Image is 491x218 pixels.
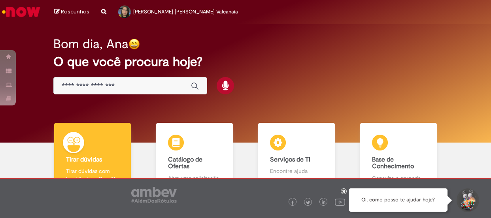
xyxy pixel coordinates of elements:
[131,187,177,203] img: logo_footer_ambev_rotulo_gray.png
[372,174,425,182] p: Consulte e aprenda
[335,197,345,207] img: logo_footer_youtube.png
[66,167,119,183] p: Tirar dúvidas com Lupi Assist e Gen Ai
[1,4,42,20] img: ServiceNow
[349,188,448,212] div: Oi, como posso te ajudar hoje?
[270,167,323,175] p: Encontre ajuda
[270,156,310,163] b: Serviços de TI
[61,8,89,15] span: Rascunhos
[168,156,202,171] b: Catálogo de Ofertas
[322,200,326,205] img: logo_footer_linkedin.png
[53,55,437,69] h2: O que você procura hoje?
[347,123,449,191] a: Base de Conhecimento Consulte e aprenda
[291,201,295,205] img: logo_footer_facebook.png
[53,37,128,51] h2: Bom dia, Ana
[128,38,140,50] img: happy-face.png
[455,188,479,212] button: Iniciar Conversa de Suporte
[42,123,144,191] a: Tirar dúvidas Tirar dúvidas com Lupi Assist e Gen Ai
[144,123,245,191] a: Catálogo de Ofertas Abra uma solicitação
[133,8,238,15] span: [PERSON_NAME] [PERSON_NAME] Valcanaia
[66,156,102,163] b: Tirar dúvidas
[54,8,89,16] a: Rascunhos
[372,156,414,171] b: Base de Conhecimento
[168,174,221,182] p: Abra uma solicitação
[245,123,347,191] a: Serviços de TI Encontre ajuda
[306,201,310,205] img: logo_footer_twitter.png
